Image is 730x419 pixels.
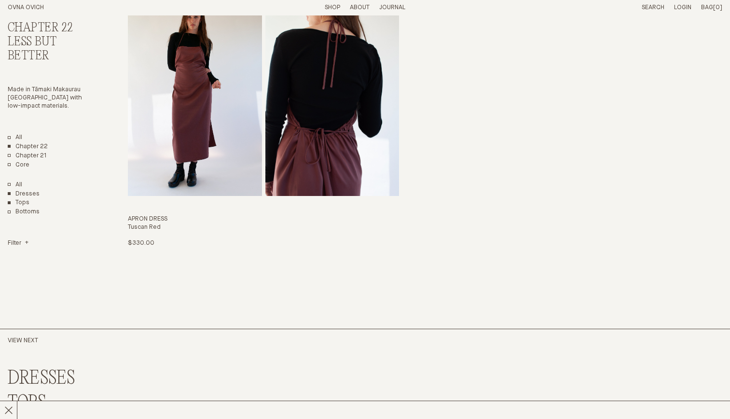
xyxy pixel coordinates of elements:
[8,143,48,151] a: Chapter 22
[128,240,154,246] span: $330.00
[8,208,40,216] a: Bottoms
[701,4,713,11] span: Bag
[8,134,22,142] a: All
[379,4,405,11] a: Journal
[674,4,691,11] a: Login
[128,215,399,223] h3: Apron Dress
[713,4,722,11] span: [0]
[8,337,121,345] h2: View Next
[8,190,40,198] a: Dresses
[8,4,44,11] a: Home
[8,35,90,63] h3: Less But Better
[128,223,399,232] h4: Tuscan Red
[8,21,90,35] h2: Chapter 22
[8,161,29,169] a: Core
[8,152,47,160] a: Chapter 21
[8,393,46,414] a: TOPS
[8,86,90,111] p: Made in Tāmaki Makaurau [GEOGRAPHIC_DATA] with low-impact materials.
[325,4,340,11] a: Shop
[8,199,29,207] a: Tops
[8,239,28,248] summary: Filter
[642,4,664,11] a: Search
[8,368,75,389] a: DRESSES
[8,181,22,189] a: Show All
[350,4,370,12] summary: About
